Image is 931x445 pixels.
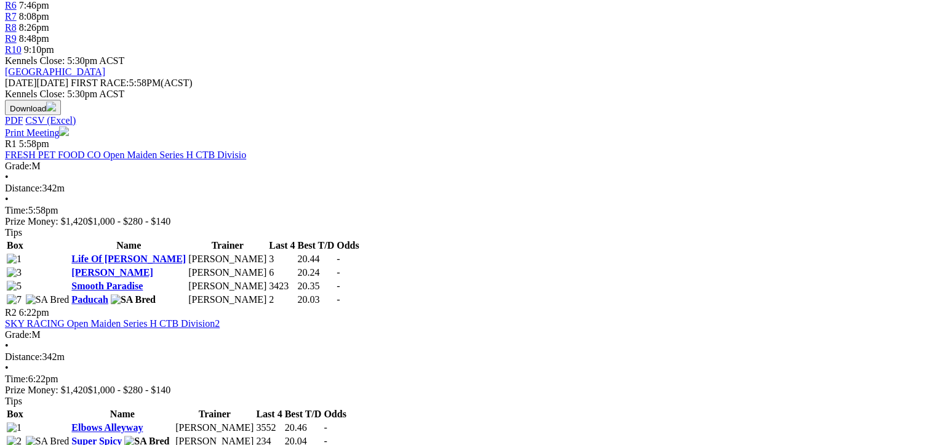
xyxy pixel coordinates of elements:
span: - [324,422,327,433]
span: 6:22pm [19,307,49,318]
span: R2 [5,307,17,318]
td: [PERSON_NAME] [188,280,267,292]
span: Grade: [5,329,32,340]
span: Time: [5,205,28,215]
th: Best T/D [284,408,322,420]
span: 8:26pm [19,22,49,33]
span: - [337,281,340,291]
td: 20.46 [284,422,322,434]
a: FRESH PET FOOD CO Open Maiden Series H CTB Divisio [5,150,246,160]
span: 5:58pm [19,138,49,149]
span: Distance: [5,351,42,362]
span: Distance: [5,183,42,193]
span: 9:10pm [24,44,54,55]
span: 8:48pm [19,33,49,44]
img: 3 [7,267,22,278]
a: Life Of [PERSON_NAME] [71,254,186,264]
span: Tips [5,396,22,406]
td: 3423 [268,280,295,292]
div: Prize Money: $1,420 [5,216,926,227]
div: M [5,161,926,172]
a: CSV (Excel) [25,115,76,126]
div: 342m [5,351,926,363]
th: Odds [323,408,346,420]
div: 342m [5,183,926,194]
span: Time: [5,374,28,384]
th: Best T/D [297,239,335,252]
td: 20.35 [297,280,335,292]
span: 5:58PM(ACST) [71,78,193,88]
span: Kennels Close: 5:30pm ACST [5,55,124,66]
span: • [5,340,9,351]
a: Paducah [71,294,108,305]
td: 20.44 [297,253,335,265]
div: M [5,329,926,340]
span: - [337,294,340,305]
div: Prize Money: $1,420 [5,385,926,396]
button: Download [5,100,61,115]
img: printer.svg [59,126,69,136]
img: SA Bred [111,294,156,305]
th: Trainer [188,239,267,252]
img: 1 [7,422,22,433]
th: Name [71,408,174,420]
a: Elbows Alleyway [71,422,143,433]
a: R10 [5,44,22,55]
img: download.svg [46,102,56,111]
a: R7 [5,11,17,22]
td: 2 [268,294,295,306]
span: R1 [5,138,17,149]
td: [PERSON_NAME] [188,267,267,279]
td: [PERSON_NAME] [188,253,267,265]
a: [GEOGRAPHIC_DATA] [5,66,105,77]
div: 6:22pm [5,374,926,385]
div: 5:58pm [5,205,926,216]
img: SA Bred [26,294,70,305]
td: 6 [268,267,295,279]
a: Smooth Paradise [71,281,143,291]
th: Odds [336,239,359,252]
span: $1,000 - $280 - $140 [88,216,171,227]
span: [DATE] [5,78,37,88]
a: R9 [5,33,17,44]
td: 3 [268,253,295,265]
td: 20.03 [297,294,335,306]
div: Download [5,115,926,126]
th: Name [71,239,186,252]
span: 8:08pm [19,11,49,22]
span: $1,000 - $280 - $140 [88,385,171,395]
span: • [5,363,9,373]
a: Print Meeting [5,127,69,138]
span: Tips [5,227,22,238]
span: • [5,194,9,204]
span: Box [7,409,23,419]
div: Kennels Close: 5:30pm ACST [5,89,926,100]
td: [PERSON_NAME] [188,294,267,306]
td: 3552 [255,422,282,434]
span: • [5,172,9,182]
th: Last 4 [268,239,295,252]
span: - [337,254,340,264]
span: - [337,267,340,278]
td: 20.24 [297,267,335,279]
span: Box [7,240,23,251]
a: SKY RACING Open Maiden Series H CTB Division2 [5,318,220,329]
a: R8 [5,22,17,33]
th: Trainer [175,408,254,420]
span: Grade: [5,161,32,171]
img: 7 [7,294,22,305]
td: [PERSON_NAME] [175,422,254,434]
a: PDF [5,115,23,126]
img: 1 [7,254,22,265]
span: FIRST RACE: [71,78,129,88]
a: [PERSON_NAME] [71,267,153,278]
span: [DATE] [5,78,68,88]
img: 5 [7,281,22,292]
th: Last 4 [255,408,282,420]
